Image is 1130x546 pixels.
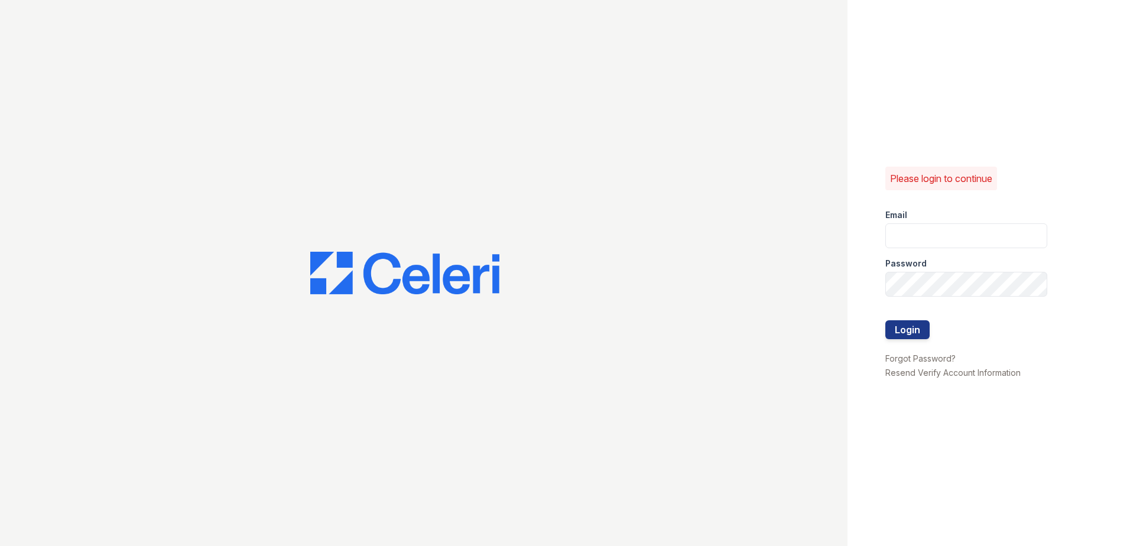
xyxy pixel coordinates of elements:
a: Forgot Password? [885,353,956,363]
button: Login [885,320,930,339]
img: CE_Logo_Blue-a8612792a0a2168367f1c8372b55b34899dd931a85d93a1a3d3e32e68fde9ad4.png [310,252,499,294]
a: Resend Verify Account Information [885,368,1021,378]
label: Email [885,209,907,221]
label: Password [885,258,927,269]
p: Please login to continue [890,171,992,186]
